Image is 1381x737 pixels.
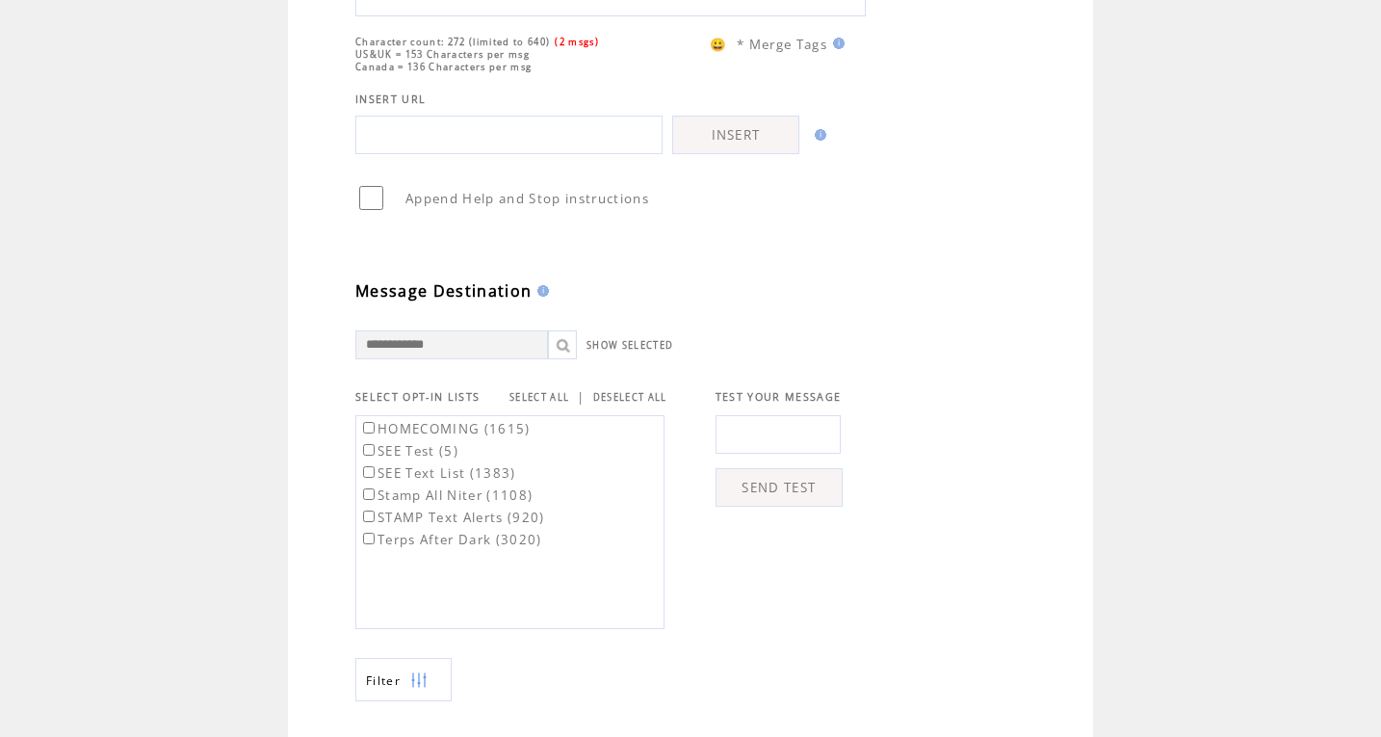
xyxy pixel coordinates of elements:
[355,36,550,48] span: Character count: 272 (limited to 640)
[593,391,667,404] a: DESELECT ALL
[710,36,727,53] span: 😀
[363,488,375,500] input: Stamp All Niter (1108)
[359,509,545,526] label: STAMP Text Alerts (920)
[410,659,428,702] img: filters.png
[359,420,531,437] label: HOMECOMING (1615)
[359,531,542,548] label: Terps After Dark (3020)
[716,390,842,404] span: TEST YOUR MESSAGE
[355,390,480,404] span: SELECT OPT-IN LISTS
[355,280,532,302] span: Message Destination
[405,190,649,207] span: Append Help and Stop instructions
[672,116,799,154] a: INSERT
[355,658,452,701] a: Filter
[555,36,599,48] span: (2 msgs)
[359,442,458,460] label: SEE Test (5)
[809,129,826,141] img: help.gif
[586,339,673,352] a: SHOW SELECTED
[363,533,375,544] input: Terps After Dark (3020)
[363,444,375,456] input: SEE Test (5)
[359,464,516,482] label: SEE Text List (1383)
[509,391,569,404] a: SELECT ALL
[355,61,532,73] span: Canada = 136 Characters per msg
[363,466,375,478] input: SEE Text List (1383)
[827,38,845,49] img: help.gif
[716,468,843,507] a: SEND TEST
[577,388,585,406] span: |
[355,48,530,61] span: US&UK = 153 Characters per msg
[532,285,549,297] img: help.gif
[355,92,426,106] span: INSERT URL
[366,672,401,689] span: Show filters
[737,36,827,53] span: * Merge Tags
[359,487,533,504] label: Stamp All Niter (1108)
[363,422,375,434] input: HOMECOMING (1615)
[363,511,375,522] input: STAMP Text Alerts (920)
